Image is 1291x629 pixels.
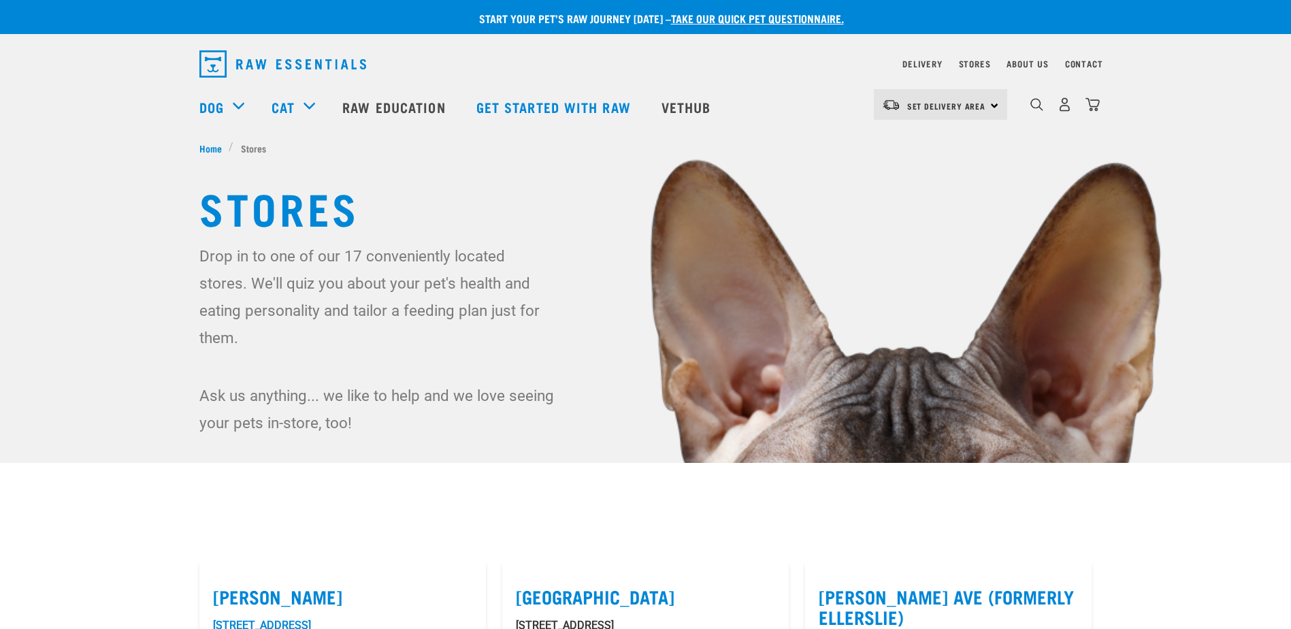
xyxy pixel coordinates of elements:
a: Delivery [902,61,942,66]
a: About Us [1007,61,1048,66]
a: Stores [959,61,991,66]
img: van-moving.png [882,99,900,111]
label: [PERSON_NAME] Ave (Formerly Ellerslie) [819,586,1078,628]
label: [PERSON_NAME] [213,586,472,607]
a: Home [199,141,229,155]
p: Ask us anything... we like to help and we love seeing your pets in-store, too! [199,382,557,436]
a: Get started with Raw [463,80,648,134]
nav: dropdown navigation [189,45,1103,83]
h1: Stores [199,182,1092,231]
label: [GEOGRAPHIC_DATA] [516,586,775,607]
img: home-icon-1@2x.png [1030,98,1043,111]
a: Cat [272,97,295,117]
img: home-icon@2x.png [1085,97,1100,112]
a: take our quick pet questionnaire. [671,15,844,21]
img: Raw Essentials Logo [199,50,366,78]
a: Raw Education [329,80,462,134]
a: Vethub [648,80,728,134]
img: user.png [1058,97,1072,112]
span: Set Delivery Area [907,103,986,108]
a: Contact [1065,61,1103,66]
p: Drop in to one of our 17 conveniently located stores. We'll quiz you about your pet's health and ... [199,242,557,351]
nav: breadcrumbs [199,141,1092,155]
span: Home [199,141,222,155]
a: Dog [199,97,224,117]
